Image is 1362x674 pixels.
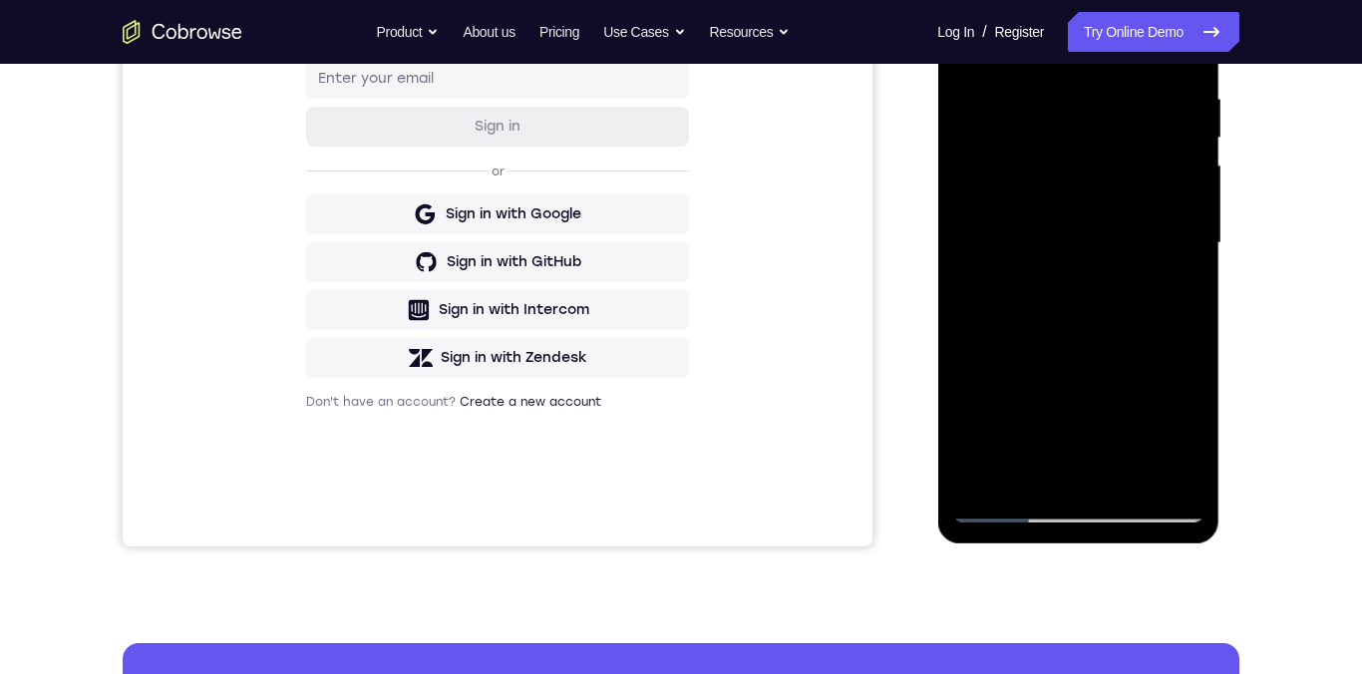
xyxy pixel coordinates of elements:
[995,12,1044,52] a: Register
[183,460,566,500] button: Sign in with Zendesk
[195,190,554,210] input: Enter your email
[324,374,459,394] div: Sign in with GitHub
[183,515,566,531] p: Don't have an account?
[323,326,459,346] div: Sign in with Google
[937,12,974,52] a: Log In
[337,516,479,530] a: Create a new account
[183,228,566,268] button: Sign in
[123,20,242,44] a: Go to the home page
[183,412,566,452] button: Sign in with Intercom
[183,137,566,165] h1: Sign in to your account
[463,12,514,52] a: About us
[365,285,386,301] p: or
[1068,12,1239,52] a: Try Online Demo
[377,12,440,52] button: Product
[603,12,685,52] button: Use Cases
[539,12,579,52] a: Pricing
[316,422,467,442] div: Sign in with Intercom
[982,20,986,44] span: /
[318,470,465,490] div: Sign in with Zendesk
[183,316,566,356] button: Sign in with Google
[183,364,566,404] button: Sign in with GitHub
[710,12,791,52] button: Resources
